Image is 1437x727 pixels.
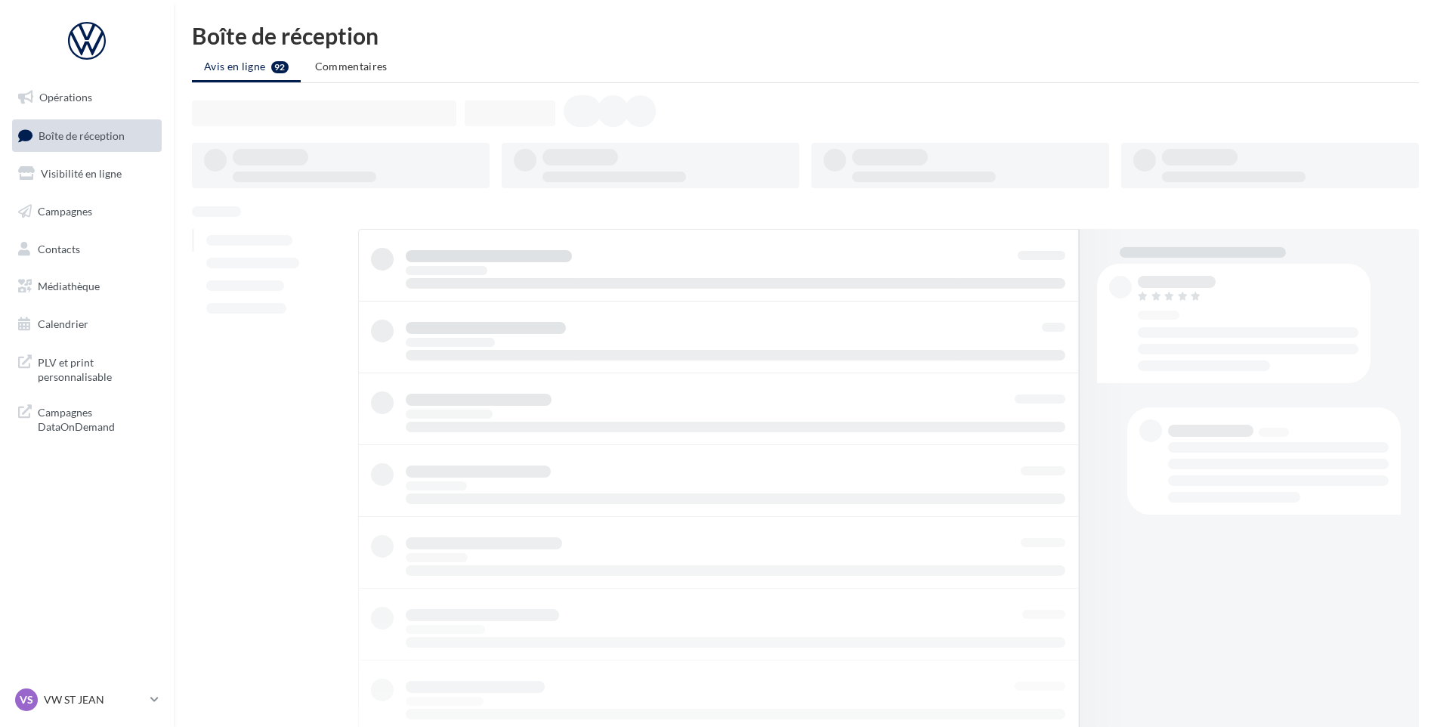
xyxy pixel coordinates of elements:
[38,280,100,292] span: Médiathèque
[9,119,165,152] a: Boîte de réception
[9,346,165,391] a: PLV et print personnalisable
[44,692,144,707] p: VW ST JEAN
[38,205,92,218] span: Campagnes
[39,91,92,104] span: Opérations
[9,158,165,190] a: Visibilité en ligne
[9,234,165,265] a: Contacts
[41,167,122,180] span: Visibilité en ligne
[38,317,88,330] span: Calendrier
[39,128,125,141] span: Boîte de réception
[9,196,165,227] a: Campagnes
[20,692,33,707] span: VS
[9,82,165,113] a: Opérations
[192,24,1419,47] div: Boîte de réception
[9,271,165,302] a: Médiathèque
[38,242,80,255] span: Contacts
[38,352,156,385] span: PLV et print personnalisable
[9,308,165,340] a: Calendrier
[9,396,165,441] a: Campagnes DataOnDemand
[315,60,388,73] span: Commentaires
[38,402,156,435] span: Campagnes DataOnDemand
[12,685,162,714] a: VS VW ST JEAN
